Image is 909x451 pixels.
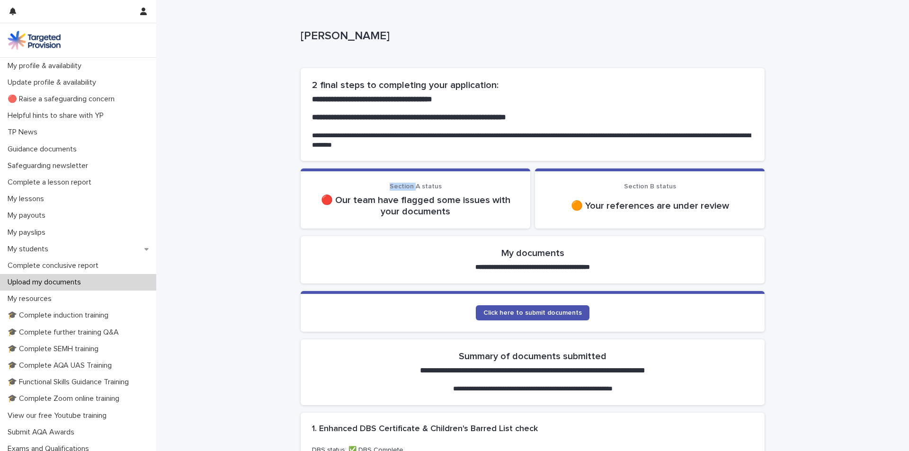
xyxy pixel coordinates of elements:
[4,211,53,220] p: My payouts
[4,195,52,203] p: My lessons
[4,428,82,437] p: Submit AQA Awards
[4,345,106,354] p: 🎓 Complete SEMH training
[4,294,59,303] p: My resources
[301,29,761,43] p: [PERSON_NAME]
[312,195,519,217] p: 🔴 Our team have flagged some issues with your documents
[4,411,114,420] p: View our free Youtube training
[312,424,538,434] h2: 1. Enhanced DBS Certificate & Children's Barred List check
[546,200,753,212] p: 🟠 Your references are under review
[4,378,136,387] p: 🎓 Functional Skills Guidance Training
[312,80,753,91] h2: 2 final steps to completing your application:
[4,145,84,154] p: Guidance documents
[4,261,106,270] p: Complete conclusive report
[4,328,126,337] p: 🎓 Complete further training Q&A
[624,183,676,190] span: Section B status
[459,351,606,362] h2: Summary of documents submitted
[4,78,104,87] p: Update profile & availability
[4,245,56,254] p: My students
[4,62,89,71] p: My profile & availability
[476,305,589,320] a: Click here to submit documents
[4,95,122,104] p: 🔴 Raise a safeguarding concern
[4,278,89,287] p: Upload my documents
[4,178,99,187] p: Complete a lesson report
[4,361,119,370] p: 🎓 Complete AQA UAS Training
[4,394,127,403] p: 🎓 Complete Zoom online training
[8,31,61,50] img: M5nRWzHhSzIhMunXDL62
[4,228,53,237] p: My payslips
[390,183,442,190] span: Section A status
[483,310,582,316] span: Click here to submit documents
[4,128,45,137] p: TP News
[501,248,564,259] h2: My documents
[4,311,116,320] p: 🎓 Complete induction training
[4,161,96,170] p: Safeguarding newsletter
[4,111,111,120] p: Helpful hints to share with YP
